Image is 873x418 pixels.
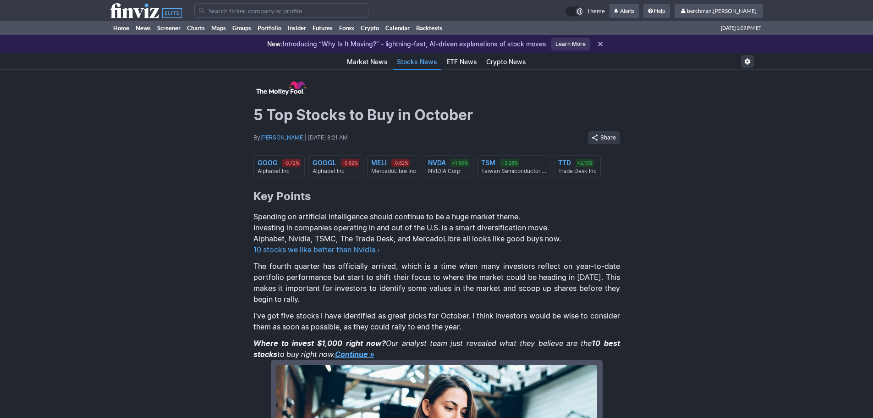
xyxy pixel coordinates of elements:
[609,4,639,18] a: Alerts
[558,158,571,167] div: TTD
[391,159,410,167] div: -0.62%
[184,21,208,35] a: Charts
[258,167,301,175] div: Alphabet Inc
[132,21,154,35] a: News
[253,106,620,124] h1: 5 Top Stocks to Buy in October
[253,339,386,348] strong: Where to invest $1,000 right now?
[253,233,620,244] p: Alphabet, Nvidia, TSMC, The Trade Desk, and MercadoLibre all looks like good buys now.
[260,134,305,141] a: [PERSON_NAME]
[253,189,620,204] h2: Key Points
[254,21,285,35] a: Portfolio
[600,133,616,142] span: Share
[371,158,387,167] div: MELI
[687,7,757,14] span: berchman.[PERSON_NAME]
[587,6,605,17] span: Theme
[253,211,620,222] p: Spending on artificial intelligence should continue to be a huge market theme.
[576,159,594,167] div: +2.15%
[588,131,620,144] button: Share
[110,21,132,35] a: Home
[450,159,469,167] div: +1.60%
[336,21,357,35] a: Forex
[309,21,336,35] a: Futures
[341,159,359,167] div: -0.62%
[566,6,605,17] a: Theme
[253,222,620,233] p: Investing in companies operating in and out of the U.S. is a smart diversification move.
[643,4,670,18] a: Help
[551,38,590,50] a: Learn More
[313,158,336,167] div: GOOGL
[267,39,546,49] p: Introducing “Why Is It Moving?” - lightning-fast, AI-driven explanations of stock moves
[308,155,363,178] a: GOOGL -0.62% Alphabet Inc
[343,54,391,70] a: Market News
[253,339,620,359] em: Our analyst team just revealed what they believe are the to buy right now.
[229,21,254,35] a: Groups
[367,155,420,178] a: MELI -0.62% MercadoLibre Inc
[208,21,229,35] a: Maps
[393,54,441,70] a: Stocks News
[413,21,445,35] a: Backtests
[267,40,283,48] span: New:
[253,245,380,254] a: 10 stocks we like better than Nvidia ›
[382,21,413,35] a: Calendar
[481,167,546,175] div: Taiwan Semiconductor Manufacturing ADR
[258,158,278,167] div: GOOG
[424,155,473,178] a: NVDA +1.60% NVIDIA Corp
[357,21,382,35] a: Crypto
[282,159,301,167] div: -0.72%
[483,54,530,70] a: Crypto News
[371,167,416,175] div: MercadoLibre Inc
[285,21,309,35] a: Insider
[675,4,763,18] a: berchman.[PERSON_NAME]
[194,3,368,18] input: Search
[481,158,495,167] div: TSM
[721,21,761,35] span: [DATE] 1:09 PM ET
[500,159,519,167] div: +3.28%
[477,155,550,178] a: TSM +3.28% Taiwan Semiconductor Manufacturing ADR
[335,350,374,359] a: Continue »
[443,54,481,70] a: ETF News
[554,155,601,178] a: TTD +2.15% Trade Desk Inc
[428,167,469,175] div: NVIDIA Corp
[253,310,620,332] p: I've got five stocks I have identified as great picks for October. I think investors would be wis...
[253,339,620,359] strong: 10 best stocks
[558,167,597,175] div: Trade Desk Inc
[253,261,620,305] p: The fourth quarter has officially arrived, which is a time when many investors reflect on year-to...
[253,155,305,178] a: GOOG -0.72% Alphabet Inc
[253,134,588,141] div: By | [DATE] 8:21 AM
[428,158,446,167] div: NVDA
[154,21,184,35] a: Screener
[313,167,359,175] div: Alphabet Inc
